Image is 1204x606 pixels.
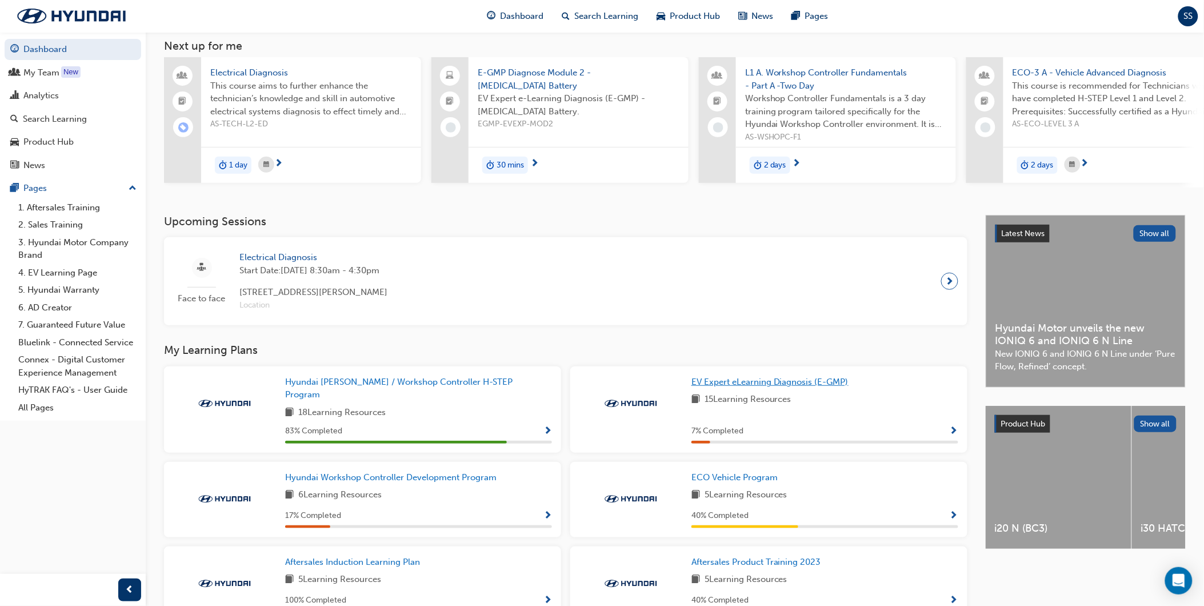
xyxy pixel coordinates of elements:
[14,299,141,317] a: 6. AD Creator
[599,398,662,409] img: Trak
[10,91,19,101] span: chart-icon
[274,159,283,169] span: next-icon
[648,5,730,28] a: car-iconProduct Hub
[950,596,958,606] span: Show Progress
[126,583,134,597] span: prev-icon
[981,69,989,83] span: people-icon
[210,66,412,79] span: Electrical Diagnosis
[691,556,826,569] a: Aftersales Product Training 2023
[1070,158,1075,172] span: calendar-icon
[5,37,141,178] button: DashboardMy TeamAnalyticsSearch LearningProduct HubNews
[670,10,721,23] span: Product Hub
[705,488,787,503] span: 5 Learning Resources
[478,5,553,28] a: guage-iconDashboard
[229,159,247,172] span: 1 day
[530,159,539,169] span: next-icon
[14,381,141,399] a: HyTRAK FAQ's - User Guide
[691,472,778,483] span: ECO Vehicle Program
[745,92,947,131] span: Workshop Controller Fundamentals is a 3 day training program tailored specifically for the Hyunda...
[950,509,958,523] button: Show Progress
[793,159,801,169] span: next-icon
[783,5,838,28] a: pages-iconPages
[298,573,381,587] span: 5 Learning Resources
[5,178,141,199] button: Pages
[543,596,552,606] span: Show Progress
[478,118,679,131] span: EGMP-EVEXP-MOD2
[691,425,743,438] span: 7 % Completed
[1178,6,1198,26] button: SS
[1031,159,1054,172] span: 2 days
[285,573,294,587] span: book-icon
[1021,158,1029,173] span: duration-icon
[179,94,187,109] span: booktick-icon
[1134,225,1177,242] button: Show all
[10,161,19,171] span: news-icon
[285,472,497,483] span: Hyundai Workshop Controller Development Program
[981,122,991,133] span: learningRecordVerb_NONE-icon
[210,118,412,131] span: AS-TECH-L2-ED
[285,406,294,420] span: book-icon
[1002,229,1045,238] span: Latest News
[10,137,19,147] span: car-icon
[599,578,662,589] img: Trak
[14,264,141,282] a: 4. EV Learning Page
[657,9,666,23] span: car-icon
[497,159,524,172] span: 30 mins
[193,578,256,589] img: Trak
[5,109,141,130] a: Search Learning
[6,4,137,28] img: Trak
[210,79,412,118] span: This course aims to further enhance the technician’s knowledge and skill in automotive electrical...
[487,9,496,23] span: guage-icon
[995,225,1176,243] a: Latest NewsShow all
[164,344,967,357] h3: My Learning Plans
[478,66,679,92] span: E-GMP Diagnose Module 2 - [MEDICAL_DATA] Battery
[705,573,787,587] span: 5 Learning Resources
[193,493,256,505] img: Trak
[995,322,1176,348] span: Hyundai Motor unveils the new IONIQ 6 and IONIQ 6 N Line
[714,69,722,83] span: people-icon
[23,66,59,79] div: My Team
[23,182,47,195] div: Pages
[714,94,722,109] span: booktick-icon
[5,131,141,153] a: Product Hub
[752,10,774,23] span: News
[792,9,801,23] span: pages-icon
[14,199,141,217] a: 1. Aftersales Training
[173,292,230,305] span: Face to face
[986,406,1131,549] a: i20 N (BC3)
[986,215,1186,388] a: Latest NewsShow allHyundai Motor unveils the new IONIQ 6 and IONIQ 6 N LineNew IONIQ 6 and IONIQ ...
[995,522,1122,535] span: i20 N (BC3)
[285,425,342,438] span: 83 % Completed
[285,488,294,503] span: book-icon
[446,122,456,133] span: learningRecordVerb_NONE-icon
[446,94,454,109] span: booktick-icon
[1134,416,1177,432] button: Show all
[285,377,513,400] span: Hyundai [PERSON_NAME] / Workshop Controller H-STEP Program
[239,286,387,299] span: [STREET_ADDRESS][PERSON_NAME]
[575,10,639,23] span: Search Learning
[1001,419,1046,429] span: Product Hub
[285,556,425,569] a: Aftersales Induction Learning Plan
[705,393,791,407] span: 15 Learning Resources
[553,5,648,28] a: search-iconSearch Learning
[543,426,552,437] span: Show Progress
[995,415,1177,433] a: Product HubShow all
[950,511,958,521] span: Show Progress
[164,57,421,183] a: Electrical DiagnosisThis course aims to further enhance the technician’s knowledge and skill in a...
[10,184,19,194] span: pages-icon
[946,273,954,289] span: next-icon
[745,66,947,92] span: L1 A. Workshop Controller Fundamentals - Part A -Two Day
[981,94,989,109] span: booktick-icon
[995,348,1176,373] span: New IONIQ 6 and IONIQ 6 N Line under ‘Pure Flow, Refined’ concept.
[14,399,141,417] a: All Pages
[691,509,749,523] span: 40 % Completed
[543,511,552,521] span: Show Progress
[10,114,18,125] span: search-icon
[219,158,227,173] span: duration-icon
[23,159,45,172] div: News
[285,557,420,567] span: Aftersales Induction Learning Plan
[805,10,829,23] span: Pages
[14,281,141,299] a: 5. Hyundai Warranty
[285,376,552,401] a: Hyundai [PERSON_NAME] / Workshop Controller H-STEP Program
